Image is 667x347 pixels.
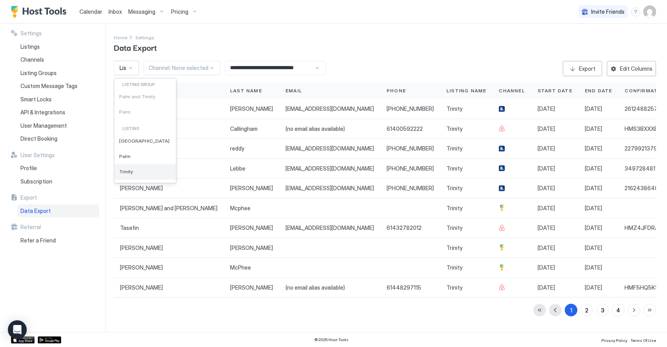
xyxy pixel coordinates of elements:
span: [EMAIL_ADDRESS][DOMAIN_NAME] [286,185,374,192]
span: [DATE] [585,264,602,271]
div: Breadcrumb [135,33,154,41]
a: Profile [17,162,99,175]
span: [DATE] [538,244,555,252]
span: Referral [20,224,41,231]
span: Palm [119,109,131,115]
span: Calendar [79,8,102,15]
a: Subscription [17,175,99,188]
a: Custom Message Tags [17,79,99,93]
span: [EMAIL_ADDRESS][DOMAIN_NAME] [286,145,374,152]
span: Trinity [446,105,462,112]
span: Mcphee [230,205,251,212]
span: [PERSON_NAME] [120,284,163,291]
span: Direct Booking [20,135,57,142]
span: Listings [20,43,40,50]
span: [DATE] [585,244,602,252]
span: Listing: [120,64,137,72]
button: 3 [596,304,609,316]
span: 3497284817 [625,165,659,172]
span: [DATE] [538,185,555,192]
span: Trinity [446,284,462,291]
span: Smart Locks [20,96,52,103]
div: 4 [616,306,620,314]
span: [PERSON_NAME] [120,185,163,192]
a: User Management [17,119,99,132]
div: menu [631,7,640,17]
span: Export [20,194,37,201]
span: [DATE] [538,125,555,132]
a: Listing Groups [17,66,99,80]
a: Google Play Store [38,336,61,343]
div: Export [579,64,595,73]
span: Settings [20,30,42,37]
div: Listing [118,126,173,132]
span: [PERSON_NAME] and [PERSON_NAME] [120,205,217,212]
span: © 2025 Host Tools [314,337,348,342]
span: HMF5HQ5KSF [625,284,662,291]
span: 61448297115 [387,284,421,291]
a: Calendar [79,7,102,16]
span: [GEOGRAPHIC_DATA] [119,138,170,144]
span: [PERSON_NAME] [230,105,273,112]
div: Open Intercom Messenger [8,320,27,339]
span: [PHONE_NUMBER] [387,105,434,112]
span: Custom Message Tags [20,83,77,90]
span: Terms Of Use [630,338,656,343]
span: Refer a Friend [20,237,56,244]
span: Privacy Policy [601,338,627,343]
div: 2 [585,306,588,314]
span: [EMAIL_ADDRESS][DOMAIN_NAME] [286,165,374,172]
span: [DATE] [538,105,555,112]
a: App Store [11,336,35,343]
div: 3 [601,306,604,314]
span: User Management [20,122,67,129]
span: API & Integrations [20,109,65,116]
span: Phone [387,87,406,94]
span: [DATE] [538,264,555,271]
a: Host Tools Logo [11,6,70,18]
span: Pricing [171,8,188,15]
a: Smart Locks [17,93,99,106]
span: [PERSON_NAME] [120,264,163,271]
a: Listings [17,40,99,53]
span: McPhee [230,264,251,271]
div: Edit Columns [620,64,652,73]
span: HMS3BXXXEN [625,125,661,132]
span: Last Name [230,87,262,94]
span: HMZ4JFDRJQ [625,224,662,231]
span: [DATE] [538,284,555,291]
button: 1 [565,304,577,316]
button: 2 [580,304,593,316]
span: Trinity [446,145,462,152]
span: Callingham [230,125,258,132]
a: Privacy Policy [601,336,627,344]
span: [PERSON_NAME] [230,185,273,192]
button: Edit Columns [607,61,656,76]
span: Channels [20,56,44,63]
span: [DATE] [538,165,555,172]
span: Start Date [538,87,572,94]
a: Home [114,33,127,41]
span: (no email alias available) [286,284,345,291]
span: User Settings [20,152,55,159]
a: Inbox [109,7,122,16]
span: [DATE] [538,145,555,152]
div: Breadcrumb [114,33,127,41]
span: Data Export [114,41,157,53]
span: Subscription [20,178,52,185]
span: Channel [499,87,525,94]
span: Trinity [446,165,462,172]
span: [DATE] [585,165,602,172]
span: [DATE] [585,105,602,112]
span: Inbox [109,8,122,15]
span: Messaging [128,8,155,15]
a: Data Export [17,204,99,218]
span: (no email alias available) [286,125,345,132]
a: Refer a Friend [17,234,99,247]
span: [PERSON_NAME] [120,244,163,252]
span: Trinity [446,244,462,252]
a: API & Integrations [17,106,99,119]
a: Channels [17,53,99,66]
